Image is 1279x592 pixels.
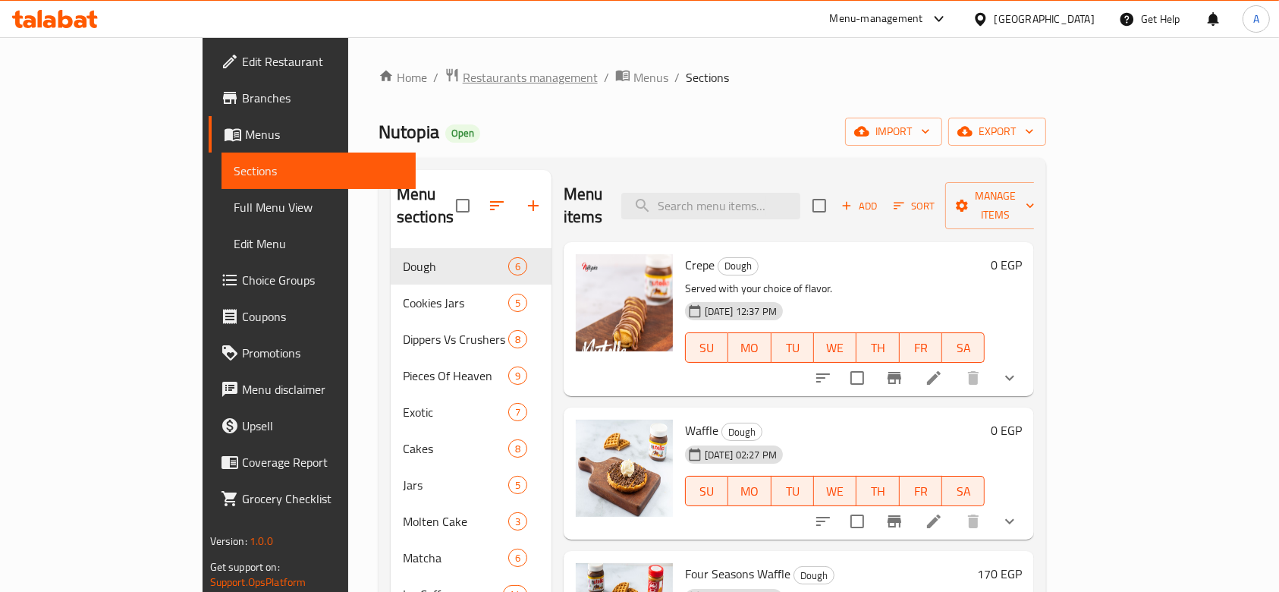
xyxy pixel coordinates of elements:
div: Dough [718,257,759,276]
span: Sections [686,68,729,87]
div: items [508,439,527,458]
p: Served with your choice of flavor. [685,279,985,298]
span: Sort items [884,194,945,218]
span: Branches [242,89,404,107]
div: Dippers Vs Crushers [403,330,508,348]
span: Cakes [403,439,508,458]
span: Jars [403,476,508,494]
span: 9 [509,369,526,383]
div: items [508,294,527,312]
a: Grocery Checklist [209,480,416,517]
div: Pieces Of Heaven9 [391,357,552,394]
a: Menus [615,68,668,87]
button: Add [835,194,884,218]
span: Molten Cake [403,512,508,531]
span: Select to update [841,362,873,394]
span: SU [692,337,722,359]
button: delete [955,360,991,396]
a: Menu disclaimer [209,371,416,408]
a: Menus [209,116,416,153]
span: 7 [509,405,526,420]
span: 8 [509,442,526,456]
a: Coverage Report [209,444,416,480]
button: show more [991,360,1028,396]
div: items [508,549,527,567]
div: Exotic7 [391,394,552,430]
span: import [857,122,930,141]
span: 6 [509,260,526,274]
div: Cakes8 [391,430,552,467]
button: export [948,118,1046,146]
div: Jars5 [391,467,552,503]
span: SA [948,337,979,359]
span: FR [906,480,936,502]
div: Molten Cake3 [391,503,552,540]
li: / [674,68,680,87]
button: MO [728,332,771,363]
button: import [845,118,942,146]
button: Sort [890,194,939,218]
span: export [960,122,1034,141]
a: Choice Groups [209,262,416,298]
img: Crepe [576,254,673,351]
span: Promotions [242,344,404,362]
span: [DATE] 12:37 PM [699,304,783,319]
a: Edit Menu [222,225,416,262]
a: Promotions [209,335,416,371]
span: FR [906,337,936,359]
button: delete [955,503,991,540]
nav: breadcrumb [379,68,1047,87]
span: Crepe [685,253,715,276]
span: Upsell [242,417,404,435]
div: Dough6 [391,248,552,285]
svg: Show Choices [1001,369,1019,387]
a: Coupons [209,298,416,335]
button: FR [900,332,942,363]
span: Get support on: [210,557,280,577]
button: FR [900,476,942,506]
li: / [433,68,438,87]
span: Coverage Report [242,453,404,471]
span: Select section [803,190,835,222]
span: Menus [633,68,668,87]
div: Matcha [403,549,508,567]
li: / [604,68,609,87]
button: TH [856,332,899,363]
h6: 0 EGP [991,420,1022,441]
span: Sections [234,162,404,180]
a: Edit menu item [925,369,943,387]
button: SA [942,332,985,363]
span: Cookies Jars [403,294,508,312]
div: items [508,330,527,348]
div: Open [445,124,480,143]
span: Select to update [841,505,873,537]
span: Exotic [403,403,508,421]
span: WE [820,337,850,359]
button: Add section [515,187,552,224]
span: Dough [722,424,762,441]
span: [DATE] 02:27 PM [699,448,783,462]
button: SA [942,476,985,506]
span: Choice Groups [242,271,404,289]
span: SU [692,480,722,502]
a: Upsell [209,408,416,444]
span: 8 [509,332,526,347]
div: Dough [403,257,508,276]
span: 5 [509,296,526,310]
span: Pieces Of Heaven [403,367,508,385]
span: A [1253,11,1259,27]
button: sort-choices [805,503,841,540]
div: Cookies Jars5 [391,285,552,321]
img: Waffle [576,420,673,517]
div: items [508,367,527,385]
span: MO [734,480,765,502]
span: WE [820,480,850,502]
span: Version: [210,531,247,551]
span: TH [863,480,893,502]
button: SU [685,332,728,363]
span: 5 [509,478,526,493]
